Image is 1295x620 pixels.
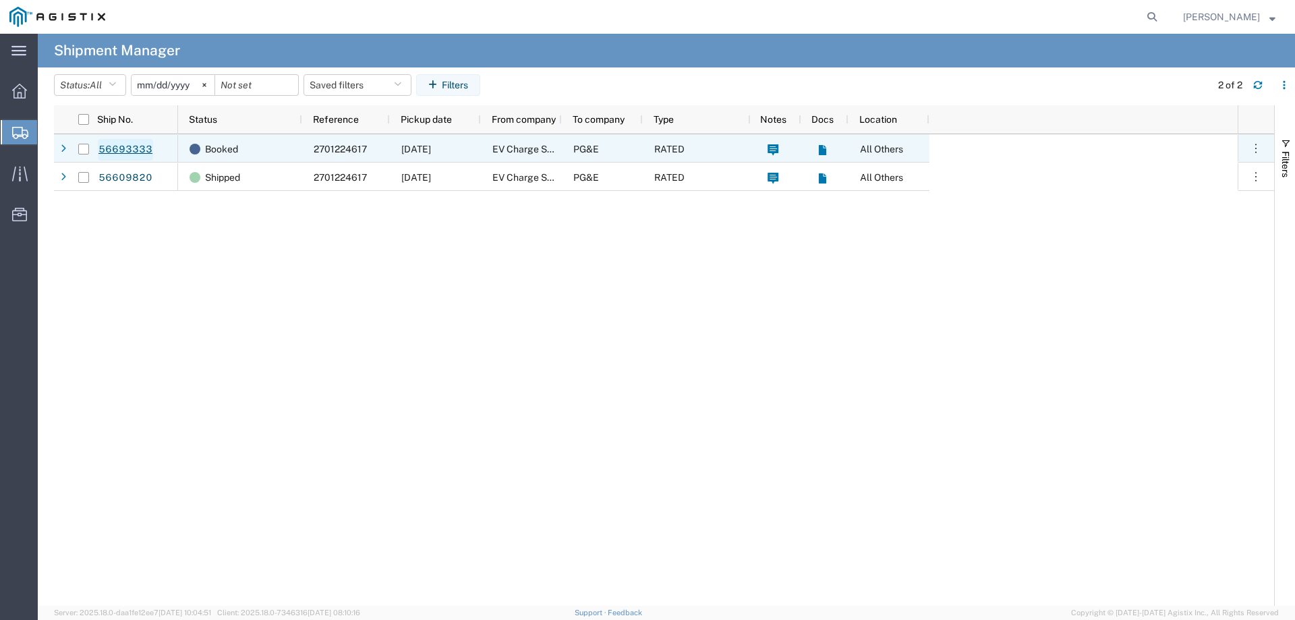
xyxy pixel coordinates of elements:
span: Reference [313,114,359,125]
span: Docs [811,114,834,125]
button: Filters [416,74,480,96]
span: Lauren Smith [1183,9,1260,24]
span: RATED [654,172,685,183]
span: Client: 2025.18.0-7346316 [217,609,360,617]
button: [PERSON_NAME] [1182,9,1276,25]
div: 2 of 2 [1218,78,1242,92]
span: [DATE] 10:04:51 [159,609,211,617]
span: Notes [760,114,786,125]
span: [DATE] 08:10:16 [308,609,360,617]
button: Status:All [54,74,126,96]
a: Feedback [608,609,642,617]
input: Not set [132,75,214,95]
span: 2701224617 [314,144,367,154]
span: RATED [654,144,685,154]
span: 09/03/2025 [401,144,431,154]
span: Shipped [205,163,240,192]
span: Location [859,114,897,125]
img: logo [9,7,105,27]
a: Support [575,609,608,617]
span: EV Charge Solutions [492,172,581,183]
span: EV Charge Solutions [492,144,581,154]
span: 2701224617 [314,172,367,183]
a: 56609820 [98,167,153,189]
span: All Others [860,144,903,154]
h4: Shipment Manager [54,34,180,67]
span: Ship No. [97,114,133,125]
span: Filters [1280,151,1291,177]
input: Not set [215,75,298,95]
a: 56693333 [98,139,153,161]
span: Booked [205,135,238,163]
span: All Others [860,172,903,183]
span: Server: 2025.18.0-daa1fe12ee7 [54,609,211,617]
span: PG&E [573,172,599,183]
button: Saved filters [304,74,411,96]
span: To company [573,114,625,125]
span: From company [492,114,556,125]
span: All [90,80,102,90]
span: Type [654,114,674,125]
span: Pickup date [401,114,452,125]
span: Status [189,114,217,125]
span: PG&E [573,144,599,154]
span: 08/26/2025 [401,172,431,183]
span: Copyright © [DATE]-[DATE] Agistix Inc., All Rights Reserved [1071,607,1279,619]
